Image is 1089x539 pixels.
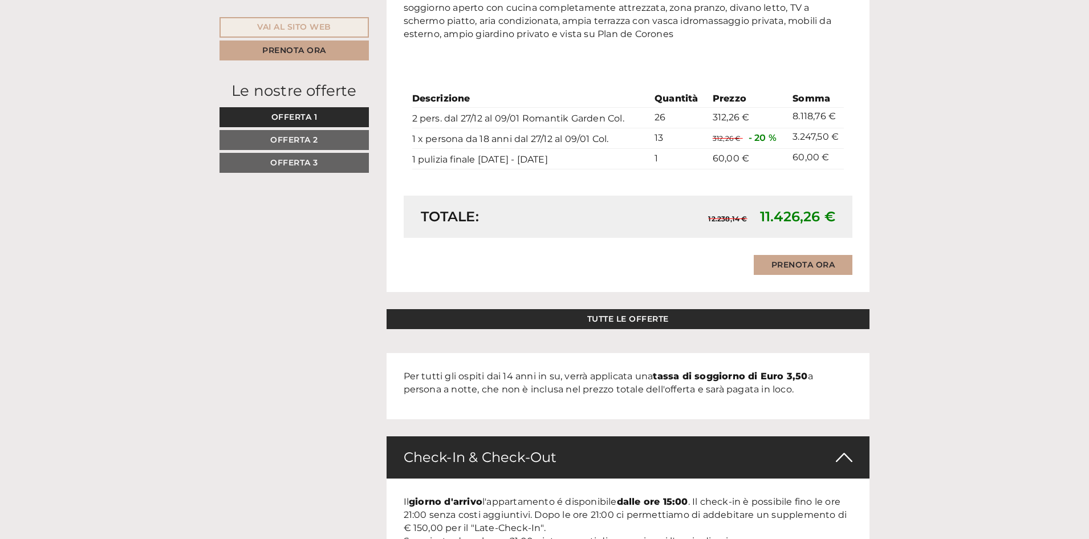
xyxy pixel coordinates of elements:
[617,496,688,507] strong: dalle ore 15:00
[387,436,870,479] div: Check-In & Check-Out
[653,371,807,382] strong: tassa di soggiorno di Euro 3,50
[708,214,747,223] span: 12.238,14 €
[760,208,835,225] span: 11.426,26 €
[412,90,651,108] th: Descrizione
[788,90,844,108] th: Somma
[650,128,708,149] td: 13
[220,80,369,102] div: Le nostre offerte
[412,108,651,128] td: 2 pers. dal 27/12 al 09/01 Romantik Garden Col.
[788,128,844,149] td: 3.247,50 €
[404,370,853,396] p: Per tutti gli ospiti dai 14 anni in su, verrà applicata una a persona a notte, che non è inclusa ...
[650,108,708,128] td: 26
[713,153,749,164] span: 60,00 €
[270,157,318,168] span: Offerta 3
[270,135,318,145] span: Offerta 2
[409,496,482,507] strong: giorno d'arrivo
[650,90,708,108] th: Quantità
[788,149,844,169] td: 60,00 €
[754,255,853,275] a: Prenota ora
[220,40,369,60] a: Prenota ora
[387,309,870,329] a: TUTTE LE OFFERTE
[788,108,844,128] td: 8.118,76 €
[271,112,318,122] span: Offerta 1
[650,149,708,169] td: 1
[412,149,651,169] td: 1 pulizia finale [DATE] - [DATE]
[220,17,369,38] a: Vai al sito web
[412,207,628,226] div: Totale:
[749,132,777,143] span: - 20 %
[713,134,741,143] span: 312,26 €
[713,112,750,123] span: 312,26 €
[708,90,789,108] th: Prezzo
[412,128,651,149] td: 1 x persona da 18 anni dal 27/12 al 09/01 Col.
